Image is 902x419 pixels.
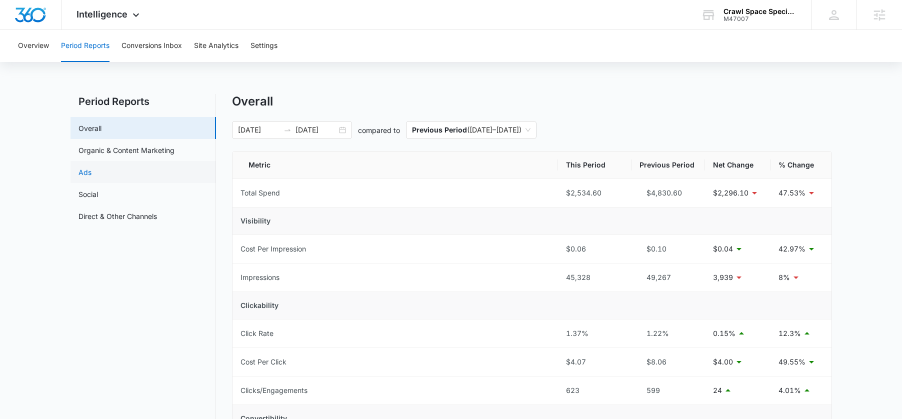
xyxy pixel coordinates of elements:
a: Organic & Content Marketing [78,145,174,155]
p: 12.3% [778,328,801,339]
button: Site Analytics [194,30,238,62]
p: 42.97% [778,243,805,254]
p: $4.00 [713,356,733,367]
a: Direct & Other Channels [78,211,157,221]
div: 1.22% [639,328,697,339]
td: Clickability [232,292,831,319]
span: swap-right [283,126,291,134]
p: Previous Period [412,125,467,134]
button: Overview [18,30,49,62]
button: Conversions Inbox [121,30,182,62]
p: 0.15% [713,328,735,339]
p: 24 [713,385,722,396]
div: Impressions [240,272,279,283]
div: Click Rate [240,328,273,339]
p: 47.53% [778,187,805,198]
div: 623 [566,385,623,396]
div: account name [723,7,796,15]
p: 8% [778,272,790,283]
div: $0.10 [639,243,697,254]
h2: Period Reports [70,94,216,109]
h1: Overall [232,94,273,109]
th: Net Change [705,151,770,179]
div: $4.07 [566,356,623,367]
div: $8.06 [639,356,697,367]
th: Previous Period [631,151,705,179]
div: $0.06 [566,243,623,254]
th: This Period [558,151,631,179]
th: % Change [770,151,831,179]
th: Metric [232,151,558,179]
a: Social [78,189,98,199]
div: Cost Per Click [240,356,286,367]
a: Ads [78,167,91,177]
td: Visibility [232,207,831,235]
p: 49.55% [778,356,805,367]
span: ( [DATE] – [DATE] ) [412,121,530,138]
div: Cost Per Impression [240,243,306,254]
div: $2,534.60 [566,187,623,198]
p: $2,296.10 [713,187,748,198]
span: to [283,126,291,134]
p: 3,939 [713,272,733,283]
div: 49,267 [639,272,697,283]
input: Start date [238,124,279,135]
button: Period Reports [61,30,109,62]
div: 45,328 [566,272,623,283]
p: compared to [358,125,400,135]
div: Clicks/Engagements [240,385,307,396]
div: Total Spend [240,187,280,198]
p: $0.04 [713,243,733,254]
p: 4.01% [778,385,801,396]
span: Intelligence [76,9,127,19]
input: End date [295,124,337,135]
button: Settings [250,30,277,62]
div: account id [723,15,796,22]
a: Overall [78,123,101,133]
div: 1.37% [566,328,623,339]
div: 599 [639,385,697,396]
div: $4,830.60 [639,187,697,198]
